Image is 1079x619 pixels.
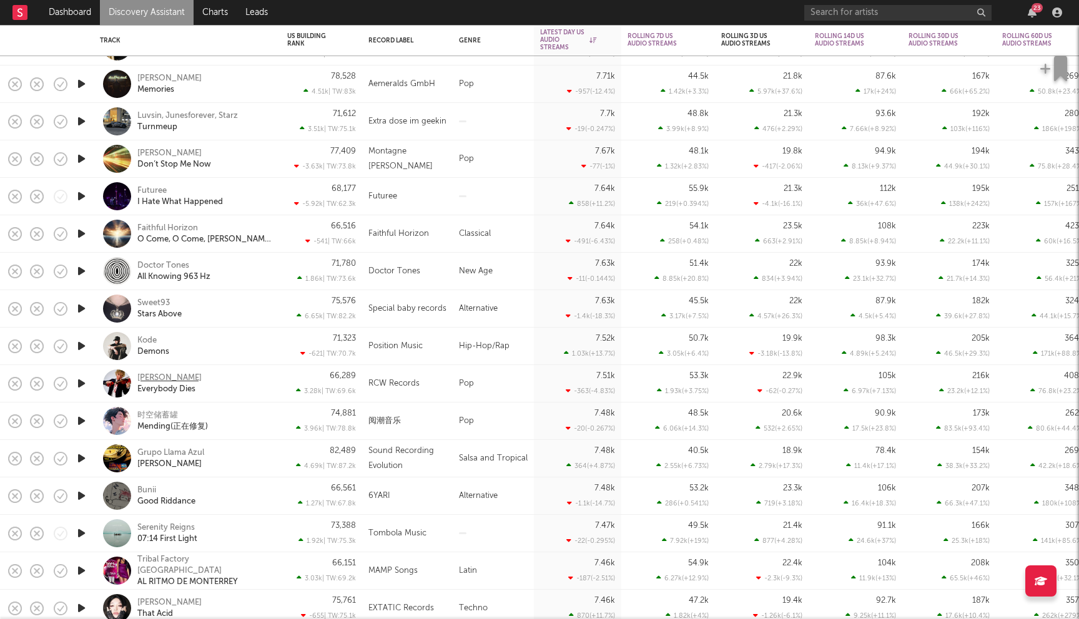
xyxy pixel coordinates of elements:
a: Luvsin, Junesforever, Starz [137,110,238,122]
div: 23.2k ( +12.1 % ) [939,387,990,395]
div: 82,489 [330,447,356,455]
div: Bunii [137,485,156,496]
div: Latin [453,552,534,590]
div: Alternative [453,477,534,515]
div: 40.5k [688,447,709,455]
div: 1.03k ( +13.7 % ) [564,349,615,358]
div: 90.9k [875,409,896,417]
div: Special baby records [368,301,446,316]
div: 83.5k ( +93.4 % ) [936,424,990,432]
div: 104k [878,559,896,567]
div: 7.7k [600,110,615,118]
div: 71,323 [333,334,356,343]
a: 07:14 First Light [137,534,197,545]
a: Memories [137,84,174,95]
div: 48.1k [689,147,709,155]
div: 21.3k [784,185,802,193]
div: 1.92k | TW: 75.3k [287,537,356,545]
div: 6YARI [368,489,390,504]
div: Futuree [137,185,167,197]
div: 3.96k | TW: 78.8k [287,424,356,432]
div: -541 | TW: 66k [287,237,356,245]
a: Kode [137,335,157,346]
div: 3.03k | TW: 69.2k [287,574,356,582]
div: 44.9k ( +30.1 % ) [936,162,990,170]
div: 205k [972,334,990,343]
div: 47.2k [689,597,709,605]
div: 4.51k | TW: 83k [287,87,356,95]
a: 时空储蓄罐 [137,410,178,421]
div: 174k [972,260,990,268]
div: Pop [453,365,534,402]
div: Track [100,37,269,44]
div: 65.5k ( +46 % ) [942,574,990,582]
div: Montagne [PERSON_NAME] [368,144,446,174]
div: 7.51k [596,372,615,380]
div: Pop [453,66,534,103]
div: 173k [973,409,990,417]
div: 7.63k [595,297,615,305]
div: Extra dose im geekin [368,114,446,129]
div: 192k [972,110,990,118]
div: 66,151 [332,559,356,567]
div: 7.46k [594,597,615,605]
div: 167k [972,72,990,80]
div: Everybody Dies [137,384,195,395]
div: 106k [878,484,896,492]
div: Faithful Horizon [368,227,429,241]
div: Record Label [368,37,428,44]
div: 55.9k [689,185,709,193]
div: 21.3k [784,110,802,118]
div: Rolling 3D US Audio Streams [721,32,784,47]
div: 23.3k [783,484,802,492]
div: Doctor Tones [368,264,420,279]
div: 858 ( +11.2 % ) [569,200,615,208]
div: 44.5k [688,72,709,80]
div: 94.9k [875,147,896,155]
div: Serenity Reigns [137,522,195,534]
div: 66,561 [331,484,356,492]
div: Turnmeup [137,122,177,133]
div: 6.27k ( +12.9 % ) [656,574,709,582]
div: Rolling 30D US Audio Streams [909,32,971,47]
div: Aemeralds GmbH [368,77,435,92]
div: -621 | TW: 70.7k [287,349,356,358]
div: Good Riddance [137,496,195,507]
div: 71,612 [333,110,356,118]
div: 17.5k ( +23.8 % ) [844,424,896,432]
div: -491 ( -6.43 % ) [566,237,615,245]
div: -5.92k | TW: 62.3k [287,200,356,208]
div: 23.1k ( +32.7 % ) [845,275,896,283]
div: I Hate What Happened [137,197,223,208]
div: -1.4k ( -18.3 % ) [566,312,615,320]
div: 93.6k [875,110,896,118]
a: Tribal Factory [GEOGRAPHIC_DATA] [137,554,272,577]
div: 7.64k [594,222,615,230]
div: 19.4k [782,597,802,605]
a: Faithful Horizon [137,223,198,234]
div: Pop [453,140,534,178]
div: AL RITMO DE MONTERREY [137,577,238,588]
div: 38.3k ( +33.2 % ) [937,462,990,470]
div: 7.67k [595,147,615,155]
div: 22.4k [782,559,802,567]
div: 4.5k ( +5.4 % ) [850,312,896,320]
div: 阅潮音乐 [368,414,401,429]
a: [PERSON_NAME] [137,73,202,84]
a: Stars Above [137,309,182,320]
div: 91.1k [877,522,896,530]
div: 4.57k ( +26.3 % ) [749,312,802,320]
div: 3.51k | TW: 75.1k [287,125,356,133]
div: -3.18k ( -13.8 % ) [749,349,802,358]
div: 66k ( +65.2 % ) [942,87,990,95]
div: 663 ( +2.91 % ) [755,237,802,245]
div: 51.4k [689,260,709,268]
div: 45.5k [689,297,709,305]
div: 208k [971,559,990,567]
div: Position Music [368,339,423,354]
